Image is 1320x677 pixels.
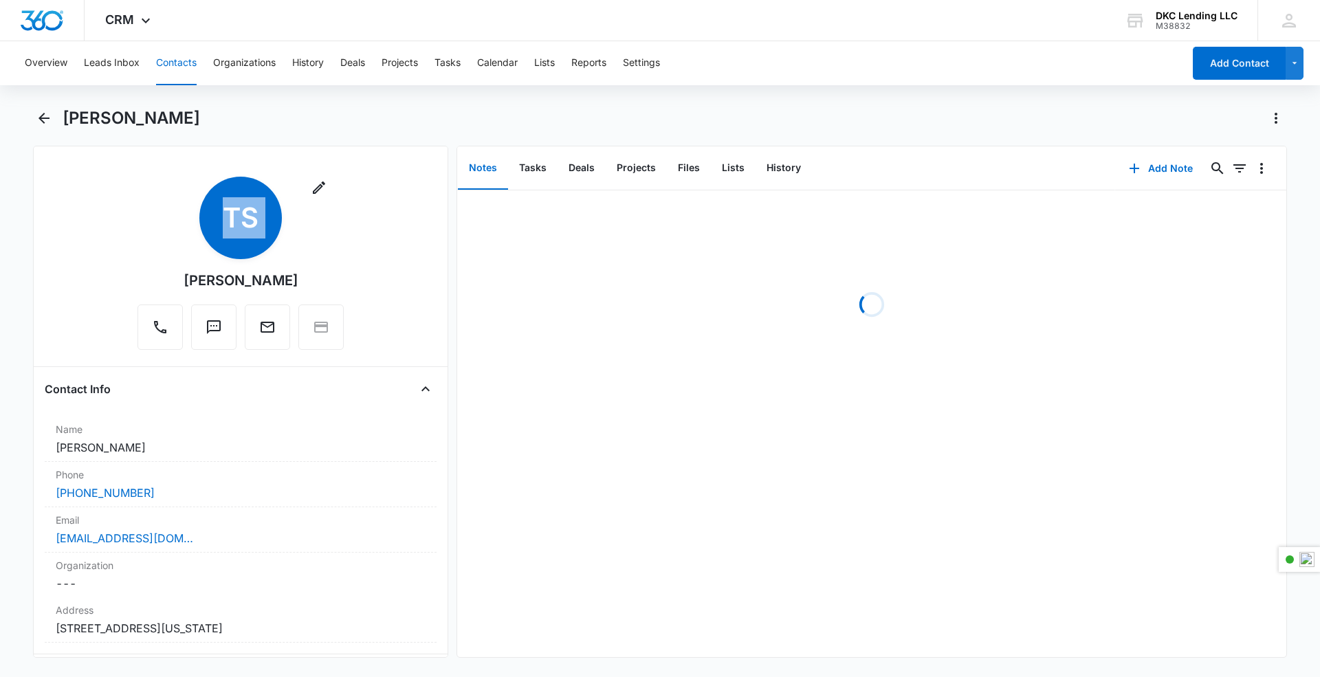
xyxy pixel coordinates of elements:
[434,41,461,85] button: Tasks
[623,41,660,85] button: Settings
[56,467,426,482] label: Phone
[105,12,134,27] span: CRM
[63,108,200,129] h1: [PERSON_NAME]
[156,41,197,85] button: Contacts
[25,41,67,85] button: Overview
[191,304,236,350] button: Text
[56,530,193,546] a: [EMAIL_ADDRESS][DOMAIN_NAME]
[382,41,418,85] button: Projects
[292,41,324,85] button: History
[56,485,155,501] a: [PHONE_NUMBER]
[56,620,426,636] dd: [STREET_ADDRESS][US_STATE]
[534,41,555,85] button: Lists
[1229,157,1251,179] button: Filters
[45,381,111,397] h4: Contact Info
[56,603,426,617] label: Address
[137,326,183,337] a: Call
[1207,157,1229,179] button: Search...
[571,41,606,85] button: Reports
[1156,10,1237,21] div: account name
[45,462,437,507] div: Phone[PHONE_NUMBER]
[56,558,426,573] label: Organization
[56,575,426,592] dd: ---
[1115,152,1207,185] button: Add Note
[84,41,140,85] button: Leads Inbox
[56,513,426,527] label: Email
[45,597,437,643] div: Address[STREET_ADDRESS][US_STATE]
[45,553,437,597] div: Organization---
[477,41,518,85] button: Calendar
[415,378,437,400] button: Close
[1251,157,1273,179] button: Overflow Menu
[191,326,236,337] a: Text
[711,147,756,190] button: Lists
[606,147,667,190] button: Projects
[56,422,426,436] label: Name
[213,41,276,85] button: Organizations
[340,41,365,85] button: Deals
[458,147,508,190] button: Notes
[667,147,711,190] button: Files
[756,147,812,190] button: History
[245,304,290,350] button: Email
[56,439,426,456] dd: [PERSON_NAME]
[33,107,54,129] button: Back
[508,147,558,190] button: Tasks
[1193,47,1286,80] button: Add Contact
[1265,107,1287,129] button: Actions
[45,417,437,462] div: Name[PERSON_NAME]
[558,147,606,190] button: Deals
[1156,21,1237,31] div: account id
[199,177,282,259] span: TS
[45,507,437,553] div: Email[EMAIL_ADDRESS][DOMAIN_NAME]
[245,326,290,337] a: Email
[184,270,298,291] div: [PERSON_NAME]
[137,304,183,350] button: Call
